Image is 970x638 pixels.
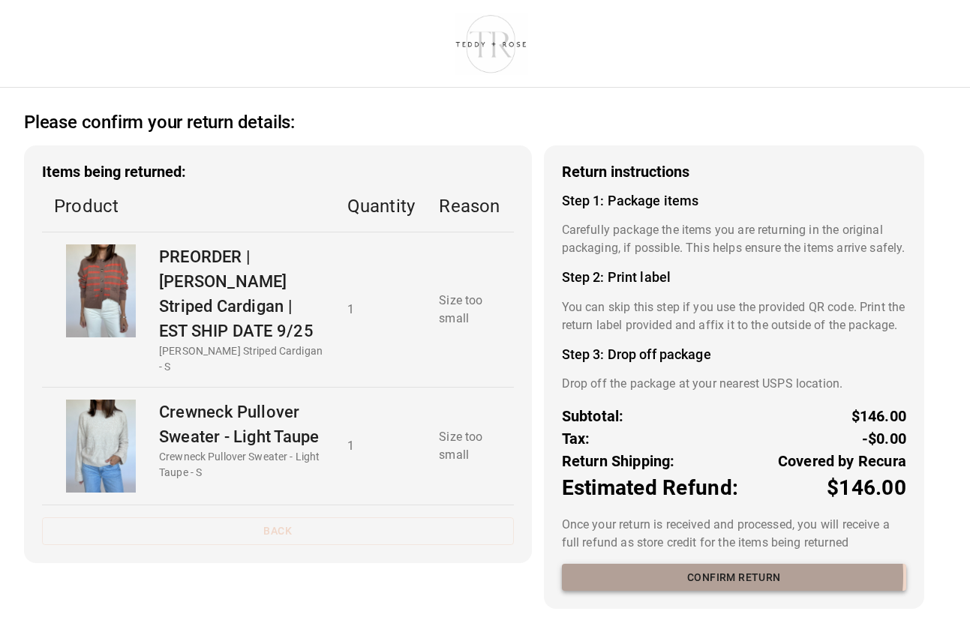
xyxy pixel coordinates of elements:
[562,298,906,334] p: You can skip this step if you use the provided QR code. Print the return label provided and affix...
[159,244,323,343] p: PREORDER | [PERSON_NAME] Striped Cardigan | EST SHIP DATE 9/25
[862,427,906,450] p: -$0.00
[562,193,906,209] h4: Step 1: Package items
[42,517,514,545] button: Back
[54,193,323,220] p: Product
[439,193,501,220] p: Reason
[562,221,906,257] p: Carefully package the items you are returning in the original packaging, if possible. This helps ...
[562,516,906,552] p: Once your return is received and processed, you will receive a full refund as store credit for th...
[347,193,416,220] p: Quantity
[562,375,906,393] p: Drop off the package at your nearest USPS location.
[439,428,501,464] p: Size too small
[827,472,906,504] p: $146.00
[159,343,323,375] p: [PERSON_NAME] Striped Cardigan - S
[562,564,906,592] button: Confirm return
[449,11,533,76] img: shop-teddyrose.myshopify.com-d93983e8-e25b-478f-b32e-9430bef33fdd
[562,472,738,504] p: Estimated Refund:
[24,112,295,133] h2: Please confirm your return details:
[347,301,416,319] p: 1
[159,449,323,481] p: Crewneck Pullover Sweater - Light Taupe - S
[159,400,323,449] p: Crewneck Pullover Sweater - Light Taupe
[562,450,675,472] p: Return Shipping:
[851,405,906,427] p: $146.00
[562,346,906,363] h4: Step 3: Drop off package
[778,450,906,472] p: Covered by Recura
[562,427,590,450] p: Tax:
[347,437,416,455] p: 1
[562,405,624,427] p: Subtotal:
[439,292,501,328] p: Size too small
[42,163,514,181] h3: Items being returned:
[562,269,906,286] h4: Step 2: Print label
[562,163,906,181] h3: Return instructions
